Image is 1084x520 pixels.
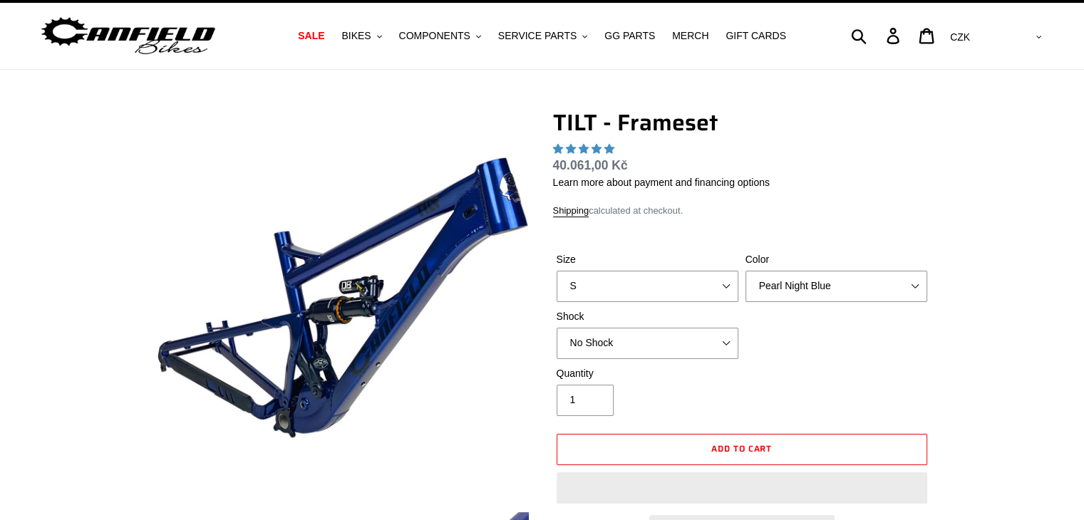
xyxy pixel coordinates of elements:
[553,204,931,218] div: calculated at checkout.
[157,112,529,484] img: TILT - Frameset
[553,177,770,188] a: Learn more about payment and financing options
[491,26,594,46] button: SERVICE PARTS
[334,26,388,46] button: BIKES
[291,26,331,46] a: SALE
[726,30,786,42] span: GIFT CARDS
[557,366,738,381] label: Quantity
[392,26,488,46] button: COMPONENTS
[553,143,617,155] span: 5.00 stars
[557,434,927,465] button: Add to cart
[557,252,738,267] label: Size
[399,30,470,42] span: COMPONENTS
[557,309,738,324] label: Shock
[553,158,628,172] span: 40.061,00 Kč
[711,442,773,455] span: Add to cart
[665,26,716,46] a: MERCH
[553,109,931,136] h1: TILT - Frameset
[298,30,324,42] span: SALE
[718,26,793,46] a: GIFT CARDS
[672,30,708,42] span: MERCH
[859,20,895,51] input: Search
[745,252,927,267] label: Color
[597,26,662,46] a: GG PARTS
[604,30,655,42] span: GG PARTS
[39,14,217,58] img: Canfield Bikes
[498,30,577,42] span: SERVICE PARTS
[341,30,371,42] span: BIKES
[553,205,589,217] a: Shipping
